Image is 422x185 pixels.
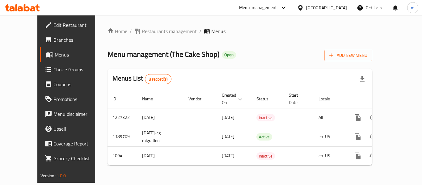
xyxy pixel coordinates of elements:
span: Add New Menu [329,52,367,59]
span: Name [142,95,161,103]
div: Inactive [256,152,275,160]
a: Menu disclaimer [40,107,108,121]
td: en-US [314,127,345,146]
span: Menu disclaimer [53,110,103,118]
th: Actions [345,90,415,108]
td: 1189709 [108,127,137,146]
span: Active [256,133,272,141]
span: Choice Groups [53,66,103,73]
div: Export file [355,72,370,86]
span: ID [112,95,124,103]
div: Total records count [145,74,172,84]
span: Inactive [256,153,275,160]
a: Grocery Checklist [40,151,108,166]
td: [DATE] [137,146,184,165]
td: - [284,127,314,146]
span: [DATE] [222,113,234,121]
button: more [350,129,365,144]
span: Created On [222,91,244,106]
span: Branches [53,36,103,44]
span: Open [222,52,236,57]
nav: breadcrumb [108,27,372,35]
span: Locale [319,95,338,103]
button: Add New Menu [324,50,372,61]
div: [GEOGRAPHIC_DATA] [306,4,347,11]
a: Branches [40,32,108,47]
span: Menus [55,51,103,58]
a: Choice Groups [40,62,108,77]
span: 1.0.0 [57,172,66,180]
button: Change Status [365,129,380,144]
div: Open [222,51,236,59]
span: Promotions [53,95,103,103]
h2: Menus List [112,74,171,84]
td: All [314,108,345,127]
span: Upsell [53,125,103,132]
span: Vendor [188,95,209,103]
span: Status [256,95,276,103]
li: / [199,27,201,35]
td: [DATE]-cg migration [137,127,184,146]
span: Coverage Report [53,140,103,147]
span: Menu management ( The Cake Shop ) [108,47,219,61]
td: 1227322 [108,108,137,127]
span: [DATE] [222,132,234,141]
button: more [350,110,365,125]
a: Home [108,27,127,35]
td: - [284,108,314,127]
a: Edit Restaurant [40,18,108,32]
div: Menu-management [239,4,277,11]
button: Change Status [365,110,380,125]
span: Version: [40,172,56,180]
li: / [130,27,132,35]
button: more [350,149,365,163]
a: Restaurants management [134,27,197,35]
span: Start Date [289,91,306,106]
td: 1094 [108,146,137,165]
span: m [411,4,415,11]
span: Coupons [53,81,103,88]
table: enhanced table [108,90,415,166]
span: Menus [211,27,226,35]
a: Coupons [40,77,108,92]
span: 3 record(s) [145,76,171,82]
td: en-US [314,146,345,165]
span: [DATE] [222,152,234,160]
a: Upsell [40,121,108,136]
a: Menus [40,47,108,62]
td: - [284,146,314,165]
button: Change Status [365,149,380,163]
span: Grocery Checklist [53,155,103,162]
a: Promotions [40,92,108,107]
a: Coverage Report [40,136,108,151]
span: Inactive [256,114,275,121]
span: Edit Restaurant [53,21,103,29]
span: Restaurants management [142,27,197,35]
td: [DATE] [137,108,184,127]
